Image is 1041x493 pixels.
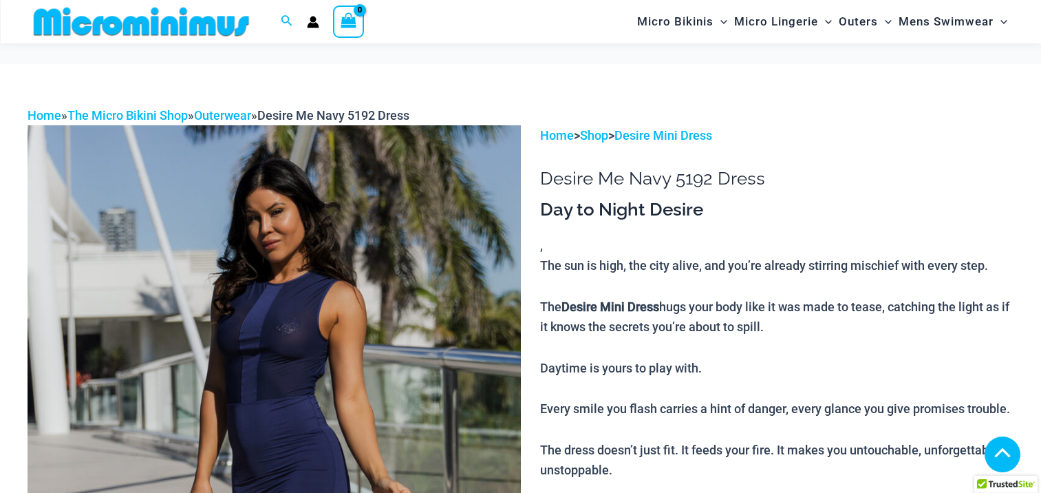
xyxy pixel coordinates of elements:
[713,4,727,39] span: Menu Toggle
[540,198,1013,222] h3: Day to Night Desire
[28,108,61,123] a: Home
[540,168,1013,189] h1: Desire Me Navy 5192 Dress
[540,125,1013,146] p: > >
[994,4,1007,39] span: Menu Toggle
[28,6,255,37] img: MM SHOP LOGO FLAT
[580,128,608,143] a: Shop
[839,4,878,39] span: Outers
[899,4,994,39] span: Mens Swimwear
[333,6,365,37] a: View Shopping Cart, empty
[731,4,835,39] a: Micro LingerieMenu ToggleMenu Toggle
[878,4,892,39] span: Menu Toggle
[734,4,818,39] span: Micro Lingerie
[281,13,293,30] a: Search icon link
[818,4,832,39] span: Menu Toggle
[614,128,712,143] a: Desire Mini Dress
[194,108,251,123] a: Outerwear
[637,4,713,39] span: Micro Bikinis
[67,108,188,123] a: The Micro Bikini Shop
[895,4,1011,39] a: Mens SwimwearMenu ToggleMenu Toggle
[257,108,409,123] span: Desire Me Navy 5192 Dress
[28,108,409,123] span: » » »
[632,2,1013,41] nav: Site Navigation
[307,16,319,28] a: Account icon link
[561,300,659,314] b: Desire Mini Dress
[540,128,574,143] a: Home
[634,4,731,39] a: Micro BikinisMenu ToggleMenu Toggle
[835,4,895,39] a: OutersMenu ToggleMenu Toggle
